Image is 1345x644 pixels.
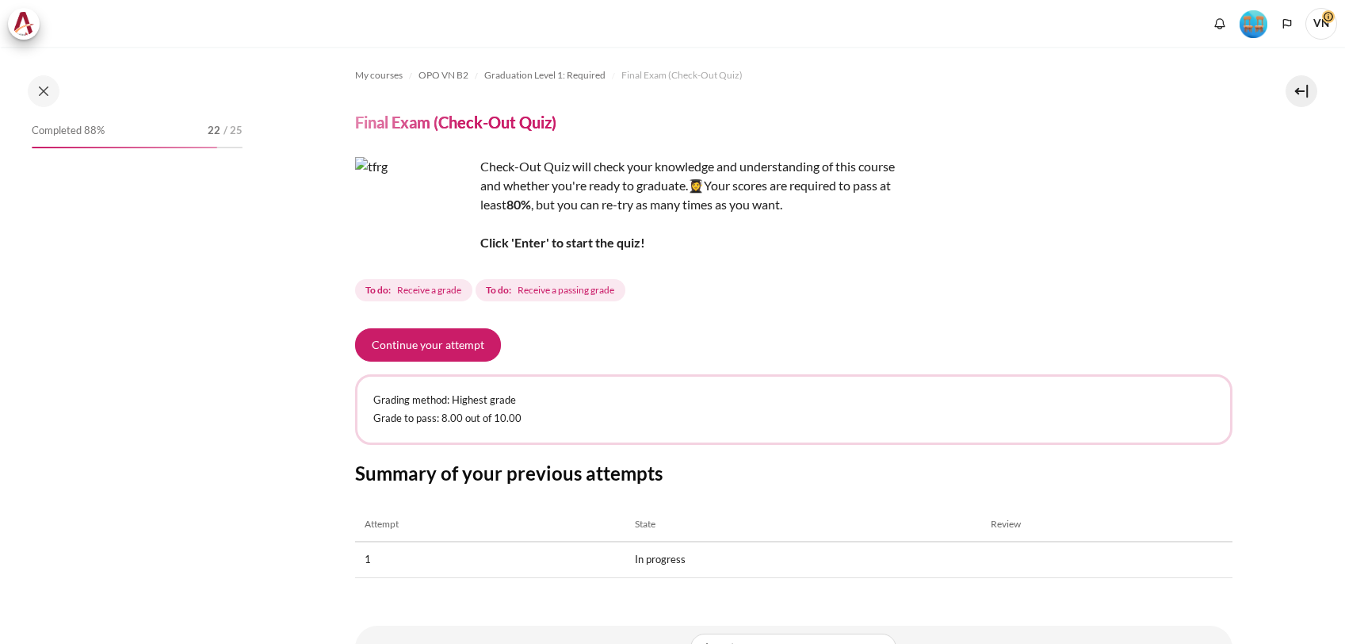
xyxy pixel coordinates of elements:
td: In progress [625,542,981,577]
div: Show notification window with no new notifications [1208,12,1232,36]
p: Check-Out Quiz will check your knowledge and understanding of this course and whether you're read... [355,157,910,252]
a: OPO VN B2 [418,66,468,85]
div: Completion requirements for Final Exam (Check-Out Quiz) [355,276,629,305]
span: / 25 [224,123,243,139]
p: Grading method: Highest grade [373,393,1214,408]
span: Receive a passing grade [518,283,614,297]
span: VN [1305,8,1337,40]
th: Review [981,508,1232,542]
strong: To do: [365,283,391,297]
strong: To do: [486,283,511,297]
span: Receive a grade [397,283,461,297]
strong: % [521,197,531,212]
a: My courses [355,66,403,85]
img: Architeck [13,12,35,36]
h3: Summary of your previous attempts [355,461,1232,485]
strong: 80 [506,197,521,212]
img: Level #4 [1240,10,1267,38]
div: 88% [32,147,217,148]
a: User menu [1305,8,1337,40]
h4: Final Exam (Check-Out Quiz) [355,112,556,132]
span: 22 [208,123,220,139]
strong: Click 'Enter' to start the quiz! [480,235,645,250]
span: Final Exam (Check-Out Quiz) [621,68,743,82]
div: Level #4 [1240,9,1267,38]
a: Architeck Architeck [8,8,48,40]
span: Completed 88% [32,123,105,139]
th: Attempt [355,508,626,542]
span: OPO VN B2 [418,68,468,82]
img: tfrg [355,157,474,276]
button: Continue your attempt [355,328,501,362]
th: State [625,508,981,542]
a: Final Exam (Check-Out Quiz) [621,66,743,85]
td: 1 [355,542,626,577]
a: Level #4 [1233,9,1274,38]
a: Graduation Level 1: Required [484,66,606,85]
span: Graduation Level 1: Required [484,68,606,82]
span: My courses [355,68,403,82]
p: Grade to pass: 8.00 out of 10.00 [373,411,1214,427]
button: Languages [1275,12,1299,36]
nav: Navigation bar [355,63,1232,88]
